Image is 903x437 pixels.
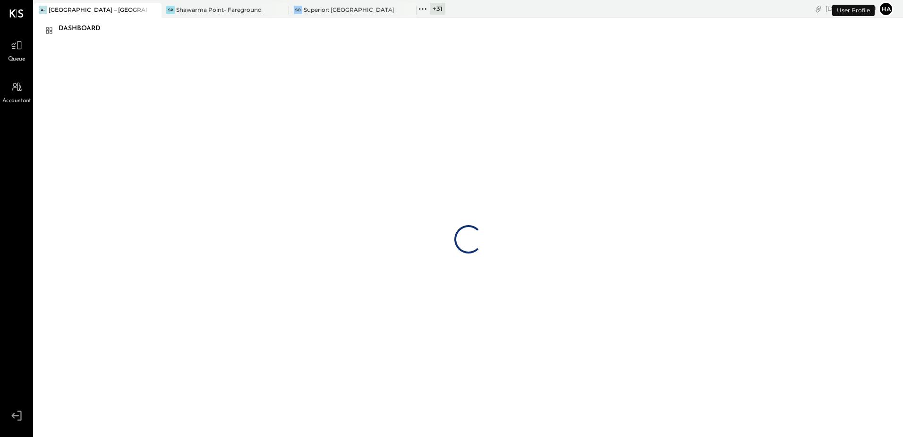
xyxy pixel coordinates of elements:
span: Accountant [2,97,31,105]
button: ha [878,1,894,17]
div: User Profile [832,5,875,16]
div: + 31 [430,3,445,15]
div: [DATE] [826,4,876,13]
div: [GEOGRAPHIC_DATA] – [GEOGRAPHIC_DATA] [49,6,147,14]
div: Superior: [GEOGRAPHIC_DATA] [304,6,394,14]
a: Queue [0,36,33,64]
a: Accountant [0,78,33,105]
div: A– [39,6,47,14]
div: Shawarma Point- Fareground [176,6,262,14]
span: Queue [8,55,26,64]
div: copy link [814,4,823,14]
div: SO [294,6,302,14]
div: SP [166,6,175,14]
div: Dashboard [59,21,110,36]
